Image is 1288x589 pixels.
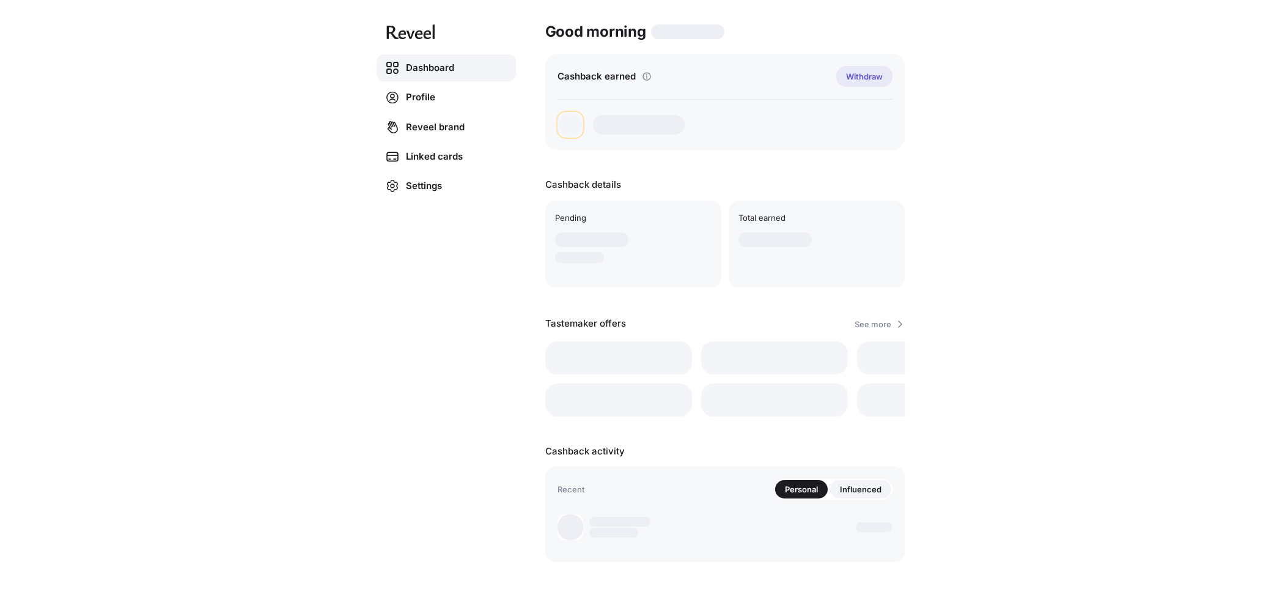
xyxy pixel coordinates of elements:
[545,24,646,39] h1: Good morning
[377,84,516,111] a: Profile
[377,114,516,141] a: Reveel brand
[545,179,621,191] p: Cashback details
[852,317,894,332] p: See more
[840,484,881,494] p: Influenced
[558,71,636,83] p: Cashback earned
[545,318,626,330] p: Tastemaker offers
[377,143,516,170] a: Linked cards
[738,213,895,223] p: Total earned
[846,72,883,81] p: Withdraw
[558,484,584,494] p: Recent
[785,484,818,494] p: Personal
[555,213,712,223] p: Pending
[836,66,892,87] button: Withdraw
[377,172,516,199] a: Settings
[377,54,516,81] a: Dashboard
[545,446,905,457] p: Cashback activity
